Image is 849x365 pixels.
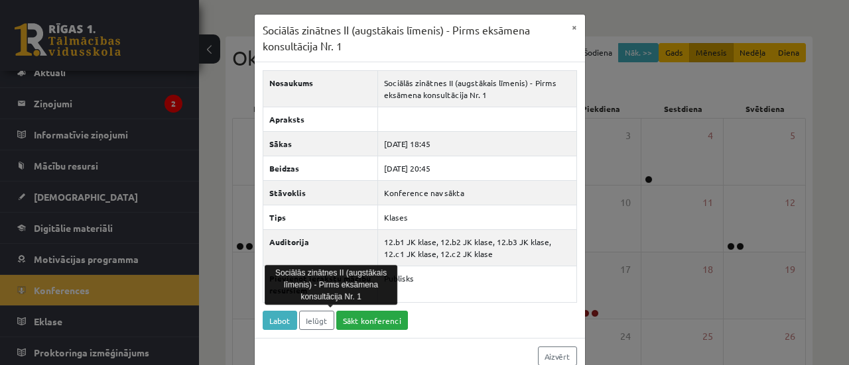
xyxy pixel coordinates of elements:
a: Labot [263,311,297,330]
th: Pievienot ierakstu mācību resursiem [263,266,378,303]
th: Beidzas [263,156,378,181]
a: Sākt konferenci [336,311,408,330]
div: Sociālās zinātnes II (augstākais līmenis) - Pirms eksāmena konsultācija Nr. 1 [265,265,397,305]
td: [DATE] 20:45 [378,156,576,181]
th: Auditorija [263,230,378,266]
button: × [564,15,585,40]
th: Stāvoklis [263,181,378,205]
th: Apraksts [263,107,378,132]
td: Konference nav sākta [378,181,576,205]
h3: Sociālās zinātnes II (augstākais līmenis) - Pirms eksāmena konsultācija Nr. 1 [263,23,564,54]
td: 12.b1 JK klase, 12.b2 JK klase, 12.b3 JK klase, 12.c1 JK klase, 12.c2 JK klase [378,230,576,266]
a: Ielūgt [299,311,334,330]
td: Sociālās zinātnes II (augstākais līmenis) - Pirms eksāmena konsultācija Nr. 1 [378,71,576,107]
th: Nosaukums [263,71,378,107]
th: Tips [263,205,378,230]
td: [DATE] 18:45 [378,132,576,156]
td: Publisks [378,266,576,303]
th: Sākas [263,132,378,156]
td: Klases [378,205,576,230]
